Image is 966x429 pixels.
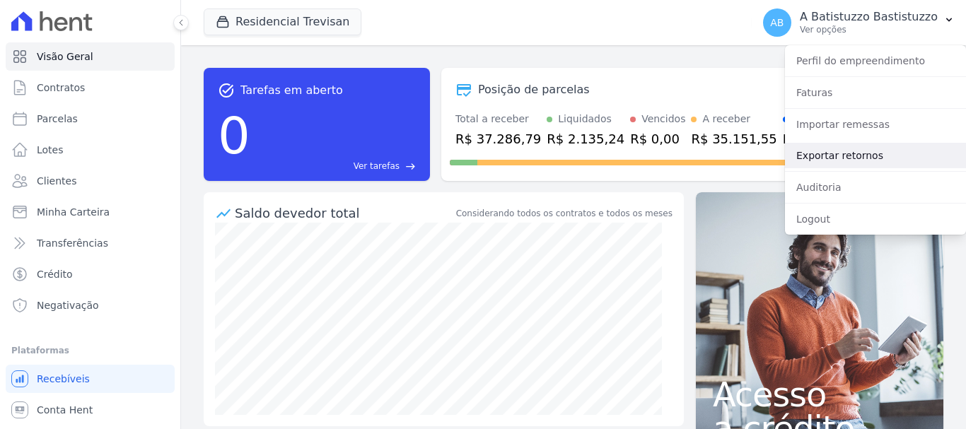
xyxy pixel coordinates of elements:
div: Vencidos [641,112,685,127]
div: Considerando todos os contratos e todos os meses [456,207,673,220]
a: Lotes [6,136,175,164]
span: Minha Carteira [37,205,110,219]
a: Clientes [6,167,175,195]
span: Tarefas em aberto [240,82,343,99]
span: task_alt [218,82,235,99]
div: Total a receber [455,112,541,127]
div: R$ 0,00 [630,129,685,148]
span: Contratos [37,81,85,95]
div: A receber [702,112,750,127]
span: Recebíveis [37,372,90,386]
div: R$ 0,00 [783,129,850,148]
span: Lotes [37,143,64,157]
a: Transferências [6,229,175,257]
a: Faturas [785,80,966,105]
a: Logout [785,206,966,232]
div: R$ 35.151,55 [691,129,776,148]
a: Negativação [6,291,175,319]
span: Visão Geral [37,49,93,64]
a: Parcelas [6,105,175,133]
a: Importar remessas [785,112,966,137]
button: Residencial Trevisan [204,8,361,35]
div: R$ 37.286,79 [455,129,541,148]
span: Conta Hent [37,403,93,417]
a: Perfil do empreendimento [785,48,966,74]
span: Clientes [37,174,76,188]
a: Conta Hent [6,396,175,424]
p: Ver opções [800,24,938,35]
span: Ver tarefas [354,160,400,172]
div: 0 [218,99,250,172]
span: Acesso [713,377,926,411]
p: A Batistuzzo Bastistuzzo [800,10,938,24]
span: east [405,161,416,172]
span: Transferências [37,236,108,250]
a: Recebíveis [6,365,175,393]
button: AB A Batistuzzo Bastistuzzo Ver opções [752,3,966,42]
a: Visão Geral [6,42,175,71]
span: Parcelas [37,112,78,126]
span: Crédito [37,267,73,281]
div: Liquidados [558,112,612,127]
span: AB [770,18,784,28]
a: Auditoria [785,175,966,200]
a: Contratos [6,74,175,102]
span: Negativação [37,298,99,312]
a: Crédito [6,260,175,288]
div: Plataformas [11,342,169,359]
div: Saldo devedor total [235,204,453,223]
div: Posição de parcelas [478,81,590,98]
a: Exportar retornos [785,143,966,168]
div: R$ 2.135,24 [547,129,624,148]
a: Minha Carteira [6,198,175,226]
a: Ver tarefas east [256,160,416,172]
